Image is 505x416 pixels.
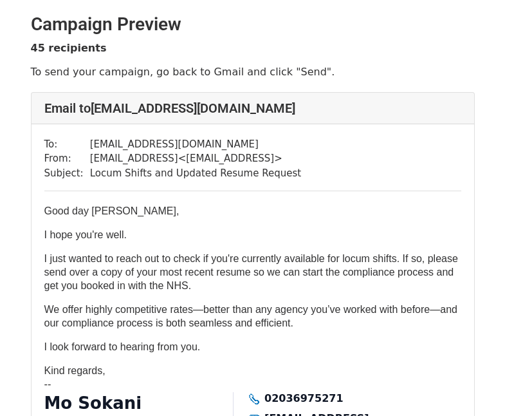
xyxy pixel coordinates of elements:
[44,137,90,152] td: To:
[44,303,461,330] p: We offer highly competitive rates—better than any agency you’ve worked with before—and our compli...
[90,137,302,152] td: [EMAIL_ADDRESS][DOMAIN_NAME]
[31,14,475,35] h2: Campaign Preview
[44,100,461,116] h4: Email to [EMAIL_ADDRESS][DOMAIN_NAME]
[44,393,142,413] span: Mo Sokani
[31,42,107,54] strong: 45 recipients
[44,151,90,166] td: From:
[44,228,461,241] p: I hope you're well.
[249,393,259,405] img: Phone
[44,204,461,218] p: Good day [PERSON_NAME],
[90,166,302,181] td: Locum Shifts and Updated Resume Request
[264,392,343,404] a: 02036975271
[90,151,302,166] td: [EMAIL_ADDRESS] < [EMAIL_ADDRESS] >
[44,166,90,181] td: Subject:
[31,65,475,79] p: To send your campaign, go back to Gmail and click "Send".
[44,379,51,390] span: --
[44,364,461,377] p: Kind regards,
[44,252,461,292] p: I just wanted to reach out to check if you're currently available for locum shifts. If so, please...
[44,340,461,354] p: I look forward to hearing from you.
